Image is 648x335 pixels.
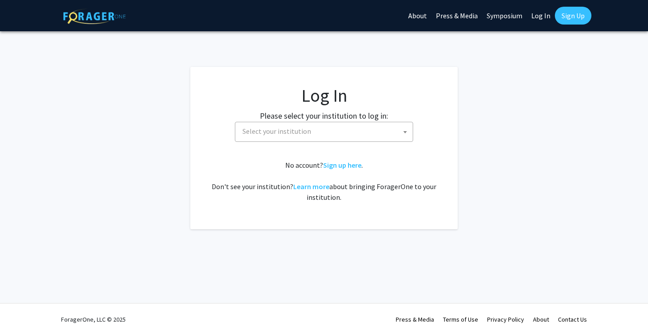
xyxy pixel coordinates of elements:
img: ForagerOne Logo [63,8,126,24]
a: Sign up here [323,161,361,170]
label: Please select your institution to log in: [260,110,388,122]
a: Learn more about bringing ForagerOne to your institution [293,182,329,191]
div: ForagerOne, LLC © 2025 [61,304,126,335]
a: Terms of Use [443,315,478,323]
span: Select your institution [242,127,311,136]
a: Press & Media [396,315,434,323]
a: Sign Up [555,7,591,25]
a: About [533,315,549,323]
span: Select your institution [239,122,413,141]
a: Contact Us [558,315,587,323]
a: Privacy Policy [487,315,524,323]
h1: Log In [208,85,440,106]
div: No account? . Don't see your institution? about bringing ForagerOne to your institution. [208,160,440,203]
span: Select your institution [235,122,413,142]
